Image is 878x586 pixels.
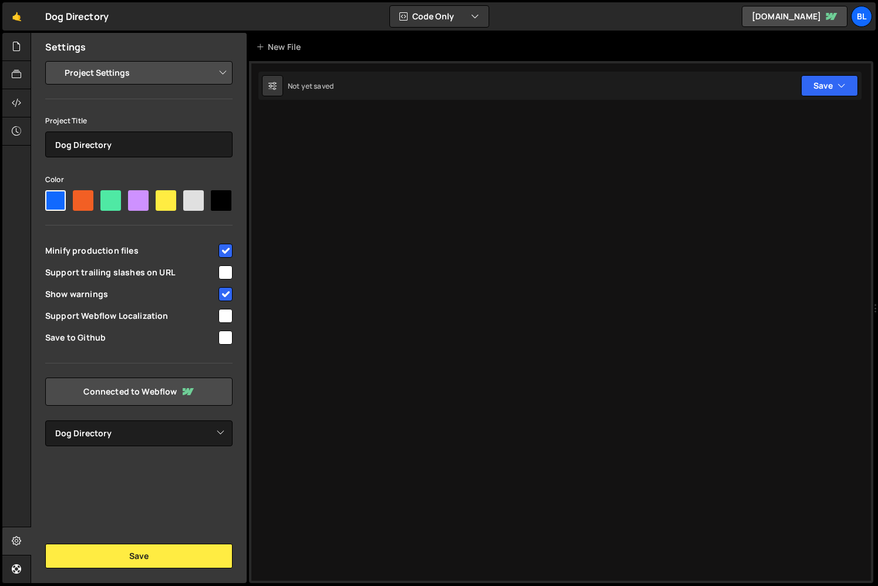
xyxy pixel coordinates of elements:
[45,544,233,568] button: Save
[45,115,87,127] label: Project Title
[2,2,31,31] a: 🤙
[288,81,334,91] div: Not yet saved
[801,75,858,96] button: Save
[45,9,109,23] div: Dog Directory
[45,288,217,300] span: Show warnings
[851,6,872,27] a: Bl
[45,41,86,53] h2: Settings
[45,332,217,343] span: Save to Github
[45,132,233,157] input: Project name
[45,174,64,186] label: Color
[45,310,217,322] span: Support Webflow Localization
[45,378,233,406] a: Connected to Webflow
[256,41,305,53] div: New File
[742,6,847,27] a: [DOMAIN_NAME]
[45,267,217,278] span: Support trailing slashes on URL
[45,245,217,257] span: Minify production files
[390,6,489,27] button: Code Only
